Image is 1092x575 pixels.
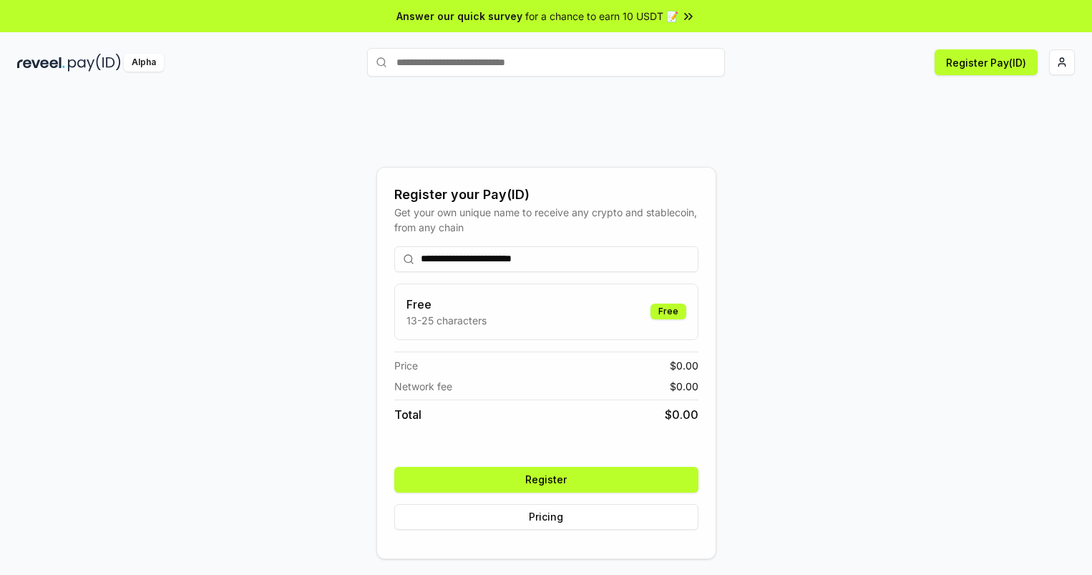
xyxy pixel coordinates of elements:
[124,54,164,72] div: Alpha
[394,379,452,394] span: Network fee
[394,406,421,423] span: Total
[394,504,698,530] button: Pricing
[394,358,418,373] span: Price
[394,185,698,205] div: Register your Pay(ID)
[670,379,698,394] span: $ 0.00
[670,358,698,373] span: $ 0.00
[935,49,1038,75] button: Register Pay(ID)
[396,9,522,24] span: Answer our quick survey
[650,304,686,319] div: Free
[394,467,698,493] button: Register
[406,313,487,328] p: 13-25 characters
[525,9,678,24] span: for a chance to earn 10 USDT 📝
[68,54,121,72] img: pay_id
[406,296,487,313] h3: Free
[394,205,698,235] div: Get your own unique name to receive any crypto and stablecoin, from any chain
[665,406,698,423] span: $ 0.00
[17,54,65,72] img: reveel_dark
